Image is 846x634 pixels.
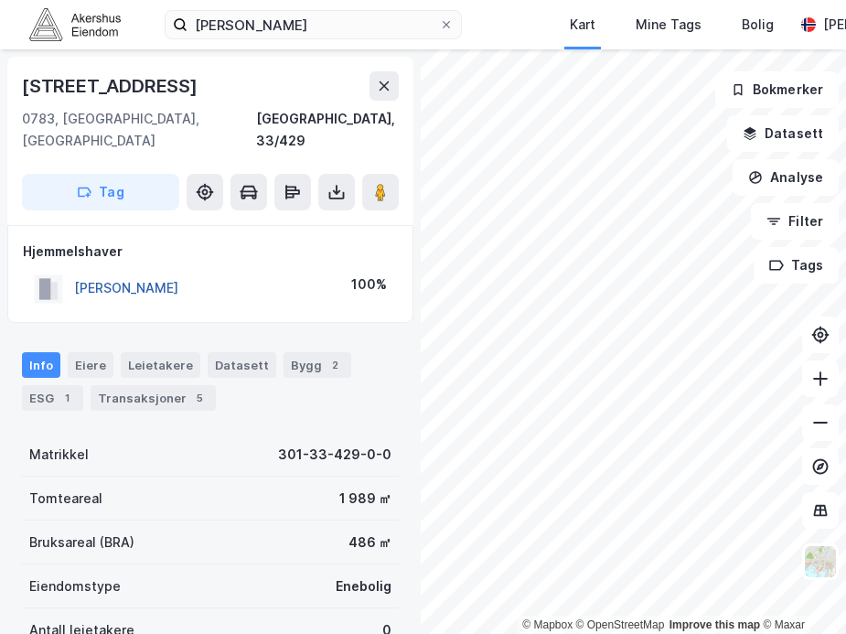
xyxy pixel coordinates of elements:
[755,546,846,634] div: Kontrollprogram for chat
[755,546,846,634] iframe: Chat Widget
[727,115,839,152] button: Datasett
[284,352,351,378] div: Bygg
[29,444,89,466] div: Matrikkel
[22,174,179,210] button: Tag
[570,14,595,36] div: Kart
[351,274,387,296] div: 100%
[576,618,665,631] a: OpenStreetMap
[339,488,391,510] div: 1 989 ㎡
[336,575,391,597] div: Enebolig
[190,389,209,407] div: 5
[23,241,398,263] div: Hjemmelshaver
[68,352,113,378] div: Eiere
[522,618,573,631] a: Mapbox
[256,108,399,152] div: [GEOGRAPHIC_DATA], 33/429
[208,352,276,378] div: Datasett
[187,11,439,38] input: Søk på adresse, matrikkel, gårdeiere, leietakere eller personer
[22,352,60,378] div: Info
[22,385,83,411] div: ESG
[348,532,391,553] div: 486 ㎡
[733,159,839,196] button: Analyse
[121,352,200,378] div: Leietakere
[669,618,760,631] a: Improve this map
[754,247,839,284] button: Tags
[742,14,774,36] div: Bolig
[636,14,701,36] div: Mine Tags
[29,8,121,40] img: akershus-eiendom-logo.9091f326c980b4bce74ccdd9f866810c.svg
[29,575,121,597] div: Eiendomstype
[751,203,839,240] button: Filter
[91,385,216,411] div: Transaksjoner
[278,444,391,466] div: 301-33-429-0-0
[803,544,838,579] img: Z
[22,71,201,101] div: [STREET_ADDRESS]
[326,356,344,374] div: 2
[715,71,839,108] button: Bokmerker
[58,389,76,407] div: 1
[29,532,134,553] div: Bruksareal (BRA)
[22,108,256,152] div: 0783, [GEOGRAPHIC_DATA], [GEOGRAPHIC_DATA]
[29,488,102,510] div: Tomteareal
